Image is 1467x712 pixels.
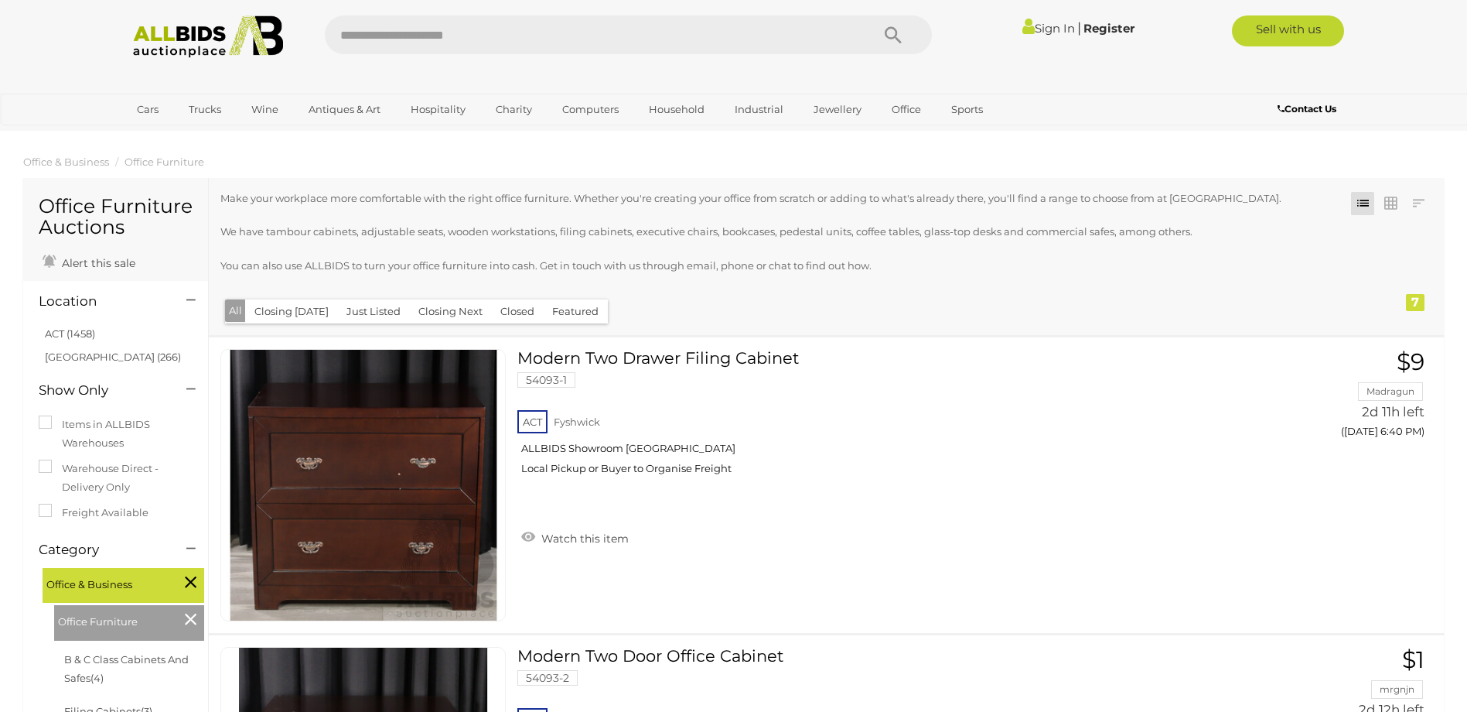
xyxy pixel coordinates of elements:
span: $9 [1397,347,1424,376]
a: Office [882,97,931,122]
a: Alert this sale [39,250,139,273]
a: Cars [127,97,169,122]
a: [GEOGRAPHIC_DATA] [127,122,257,148]
button: All [225,300,246,322]
span: | [1077,19,1081,36]
span: $1 [1402,645,1424,674]
a: Contact Us [1278,101,1340,118]
h4: Category [39,543,163,557]
b: Contact Us [1278,103,1336,115]
a: B & C Class Cabinets And Safes(4) [64,653,189,683]
div: 7 [1406,294,1424,311]
img: 54093-1a.JPG [228,350,499,621]
p: We have tambour cabinets, adjustable seats, wooden workstations, filing cabinets, executive chair... [220,223,1319,241]
a: Office & Business [23,156,109,168]
a: Household [639,97,715,122]
h4: Location [39,294,163,309]
a: ACT (1458) [45,327,95,340]
a: Sports [941,97,993,122]
span: Watch this item [537,532,629,546]
p: Make your workplace more comfortable with the right office furniture. Whether you're creating you... [220,190,1319,207]
a: Modern Two Drawer Filing Cabinet 54093-1 ACT Fyshwick ALLBIDS Showroom [GEOGRAPHIC_DATA] Local Pi... [529,349,1226,487]
span: Office & Business [46,572,162,594]
button: Just Listed [337,300,410,323]
p: You can also use ALLBIDS to turn your office furniture into cash. Get in touch with us through em... [220,257,1319,275]
button: Search [855,15,932,54]
h4: Show Only [39,383,163,398]
button: Featured [543,300,608,323]
a: Sell with us [1232,15,1344,46]
a: [GEOGRAPHIC_DATA] (266) [45,351,181,363]
a: Watch this item [517,525,633,549]
span: Office Furniture [58,609,174,631]
label: Items in ALLBIDS Warehouses [39,416,193,452]
span: (4) [90,672,104,684]
a: Hospitality [401,97,476,122]
a: Industrial [725,97,793,122]
img: Allbids.com.au [125,15,292,58]
label: Freight Available [39,504,148,522]
a: Register [1083,21,1134,36]
a: Wine [241,97,288,122]
a: $9 Madragun 2d 11h left ([DATE] 6:40 PM) [1250,349,1428,446]
a: Sign In [1022,21,1075,36]
button: Closed [491,300,544,323]
span: Alert this sale [58,256,135,270]
h1: Office Furniture Auctions [39,196,193,238]
button: Closing [DATE] [245,300,338,323]
a: Charity [486,97,542,122]
button: Closing Next [409,300,492,323]
label: Warehouse Direct - Delivery Only [39,460,193,496]
a: Jewellery [803,97,872,122]
a: Office Furniture [125,156,204,168]
a: Antiques & Art [299,97,391,122]
a: Trucks [179,97,231,122]
a: Computers [552,97,629,122]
